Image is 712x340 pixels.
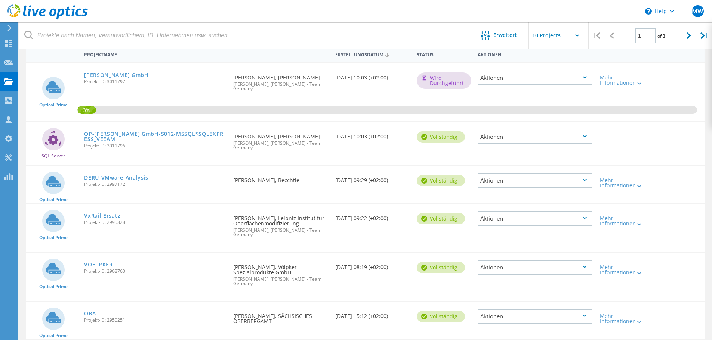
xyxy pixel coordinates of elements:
span: [PERSON_NAME], [PERSON_NAME] - Team Germany [233,82,327,91]
a: VxRail Ersatz [84,213,120,218]
a: OP-[PERSON_NAME] GmbH-S012-MSSQL$SQLEXPRESS_VEEAM [84,131,226,142]
div: Aktionen [478,260,592,275]
div: vollständig [417,175,465,186]
div: Status [413,47,474,61]
div: [DATE] 09:29 (+02:00) [332,166,413,190]
div: Wird durchgeführt [417,72,471,89]
span: of 3 [657,33,665,39]
div: [DATE] 09:22 (+02:00) [332,204,413,228]
div: [PERSON_NAME], Völpker Spezialprodukte GmbH [229,253,331,293]
span: [PERSON_NAME], [PERSON_NAME] - Team Germany [233,141,327,150]
div: vollständig [417,311,465,322]
span: Projekt-ID: 2995328 [84,220,226,225]
div: vollständig [417,131,465,143]
span: Projekt-ID: 3011796 [84,144,226,148]
div: Aktionen [478,71,592,85]
svg: \n [645,8,652,15]
div: Mehr Informationen [600,178,647,188]
span: [PERSON_NAME], [PERSON_NAME] - Team Germany [233,277,327,286]
span: Projekt-ID: 3011797 [84,79,226,84]
span: Optical Prime [39,333,68,338]
span: Projekt-ID: 2997172 [84,182,226,187]
a: OBA [84,311,96,316]
span: Optical Prime [39,197,68,202]
span: Projekt-ID: 2968763 [84,269,226,274]
div: [PERSON_NAME], [PERSON_NAME] [229,122,331,157]
div: Aktionen [478,211,592,226]
span: Erweitert [493,32,517,38]
span: Optical Prime [39,103,68,107]
span: Optical Prime [39,235,68,240]
div: [PERSON_NAME], [PERSON_NAME] [229,63,331,99]
span: Projekt-ID: 2950251 [84,318,226,322]
a: VOELPKER [84,262,113,267]
div: Mehr Informationen [600,265,647,275]
div: Mehr Informationen [600,75,647,85]
div: [DATE] 10:03 (+02:00) [332,122,413,147]
span: MW [692,8,703,14]
span: Optical Prime [39,284,68,289]
div: [DATE] 08:19 (+02:00) [332,253,413,277]
div: Aktionen [478,130,592,144]
div: [DATE] 15:12 (+02:00) [332,302,413,326]
div: Projektname [80,47,229,61]
span: SQL Server [41,154,65,158]
span: [PERSON_NAME], [PERSON_NAME] - Team Germany [233,228,327,237]
div: Aktionen [478,309,592,324]
a: Live Optics Dashboard [7,16,88,21]
div: [PERSON_NAME], Leibniz Institut für Oberflächenmodifizierung [229,204,331,244]
div: vollständig [417,262,465,273]
a: [PERSON_NAME] GmbH [84,72,149,78]
div: | [697,22,712,49]
div: Mehr Informationen [600,314,647,324]
div: Erstellungsdatum [332,47,413,61]
div: vollständig [417,213,465,224]
input: Projekte nach Namen, Verantwortlichem, ID, Unternehmen usw. suchen [19,22,469,49]
div: Aktionen [474,47,596,61]
div: [PERSON_NAME], SÄCHSISCHES OBERBERGAMT [229,302,331,331]
span: 3% [77,106,96,113]
div: | [589,22,604,49]
a: DERU-VMware-Analysis [84,175,148,180]
div: Mehr Informationen [600,216,647,226]
div: Aktionen [478,173,592,188]
div: [DATE] 10:03 (+02:00) [332,63,413,88]
div: [PERSON_NAME], Becchtle [229,166,331,190]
